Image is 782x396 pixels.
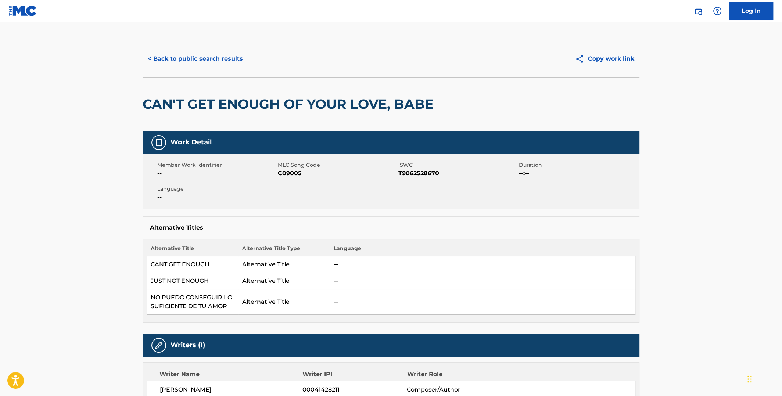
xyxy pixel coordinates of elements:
[330,245,635,256] th: Language
[238,245,330,256] th: Alternative Title Type
[159,370,302,379] div: Writer Name
[238,289,330,315] td: Alternative Title
[407,370,502,379] div: Writer Role
[238,256,330,273] td: Alternative Title
[570,50,639,68] button: Copy work link
[398,161,517,169] span: ISWC
[154,341,163,350] img: Writers
[407,385,502,394] span: Composer/Author
[157,185,276,193] span: Language
[398,169,517,178] span: T9062528670
[302,370,407,379] div: Writer IPI
[330,256,635,273] td: --
[519,169,638,178] span: --:--
[694,7,703,15] img: search
[278,169,397,178] span: C09005
[157,193,276,202] span: --
[238,273,330,289] td: Alternative Title
[143,50,248,68] button: < Back to public search results
[150,224,632,231] h5: Alternative Titles
[143,96,437,112] h2: CAN'T GET ENOUGH OF YOUR LOVE, BABE
[9,6,37,16] img: MLC Logo
[302,385,407,394] span: 00041428211
[745,361,782,396] iframe: Chat Widget
[147,289,238,315] td: NO PUEDO CONSEGUIR LO SUFICIENTE DE TU AMOR
[575,54,588,64] img: Copy work link
[729,2,773,20] a: Log In
[691,4,706,18] a: Public Search
[171,341,205,349] h5: Writers (1)
[747,368,752,390] div: Drag
[330,289,635,315] td: --
[154,138,163,147] img: Work Detail
[147,256,238,273] td: CANT GET ENOUGH
[147,245,238,256] th: Alternative Title
[147,273,238,289] td: JUST NOT ENOUGH
[519,161,638,169] span: Duration
[710,4,725,18] div: Help
[157,161,276,169] span: Member Work Identifier
[278,161,397,169] span: MLC Song Code
[160,385,302,394] span: [PERSON_NAME]
[171,138,212,147] h5: Work Detail
[157,169,276,178] span: --
[330,273,635,289] td: --
[713,7,722,15] img: help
